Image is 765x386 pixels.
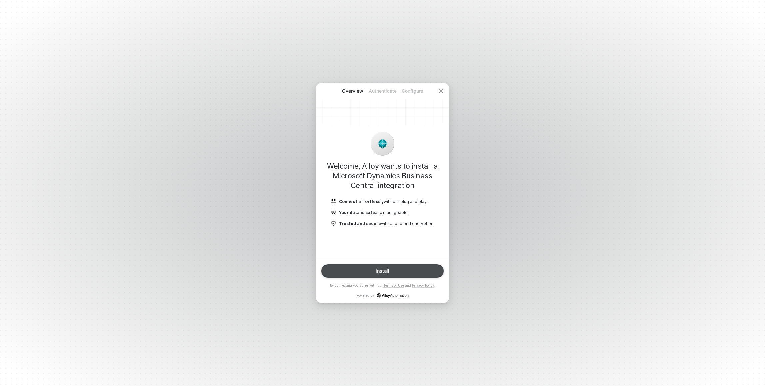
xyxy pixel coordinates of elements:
[356,293,409,298] p: Powered by
[339,221,381,226] b: Trusted and secure
[339,210,409,215] p: and manageable.
[327,161,438,190] h1: Welcome, Alloy wants to install a Microsoft Dynamics Business Central integration
[412,283,434,288] a: Privacy Policy
[383,283,404,288] a: Terms of Use
[331,221,336,226] img: icon
[330,283,435,288] p: By connecting you agree with our and .
[377,293,409,298] a: icon-success
[339,199,428,204] p: with our plug and play.
[377,138,388,149] img: icon
[321,264,444,278] button: Install
[376,268,389,274] div: Install
[331,210,336,215] img: icon
[339,221,434,226] p: with end to end encryption.
[339,199,384,204] b: Connect effortlessly
[368,88,397,94] p: Authenticate
[331,199,336,204] img: icon
[338,88,368,94] p: Overview
[339,210,375,215] b: Your data is safe
[438,88,444,94] span: icon-close
[397,88,427,94] p: Configure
